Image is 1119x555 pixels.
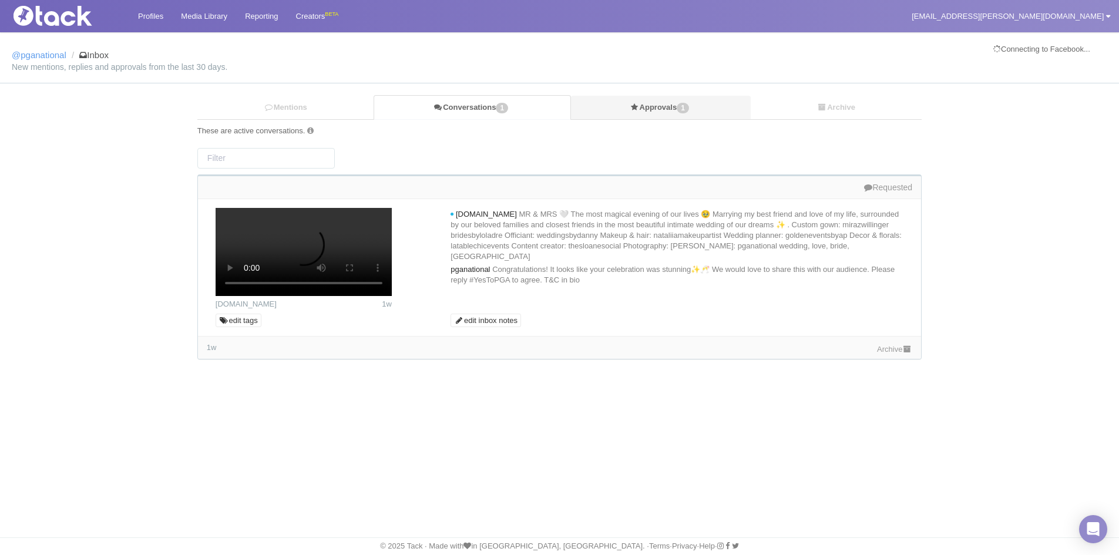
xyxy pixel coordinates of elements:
[374,95,570,120] a: Conversations1
[451,314,521,328] a: edit inbox notes
[9,6,126,26] img: Tack
[207,182,912,193] div: Requested
[207,343,217,352] span: 1w
[451,213,453,216] i: new
[197,126,922,136] div: These are active conversations.
[12,63,1107,71] small: New mentions, replies and approvals from the last 30 days.
[649,541,670,550] a: Terms
[69,50,109,60] li: Inbox
[216,300,277,308] a: [DOMAIN_NAME]
[325,8,338,21] div: BETA
[1079,515,1107,543] div: Open Intercom Messenger
[751,96,922,120] a: Archive
[496,103,508,113] span: 1
[451,210,902,261] span: MR & MRS 🤍 The most magical evening of our lives 🥹 Marrying my best friend and love of my life, s...
[3,541,1116,551] div: © 2025 Tack · Made with in [GEOGRAPHIC_DATA], [GEOGRAPHIC_DATA]. · · · ·
[993,44,1107,55] div: Connecting to Facebook...
[456,210,517,218] span: [DOMAIN_NAME]
[571,96,751,120] a: Approvals1
[677,103,689,113] span: 1
[216,314,261,328] a: edit tags
[672,541,697,550] a: Privacy
[382,299,392,310] time: Posted: 2025-10-06 02:24 UTC
[12,50,66,60] a: @pganational
[699,541,715,550] a: Help
[197,148,335,169] input: Filter
[877,345,912,354] a: Archive
[451,265,490,274] span: pganational
[197,96,374,120] a: Mentions
[451,265,895,284] span: Congratulations! It looks like your celebration was stunning✨🥂 We would love to share this with o...
[207,343,217,352] time: Latest comment: 2025-10-06 15:25 UTC
[993,55,1107,71] iframe: fb:login_button Facebook Social Plugin
[382,300,392,308] span: 1w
